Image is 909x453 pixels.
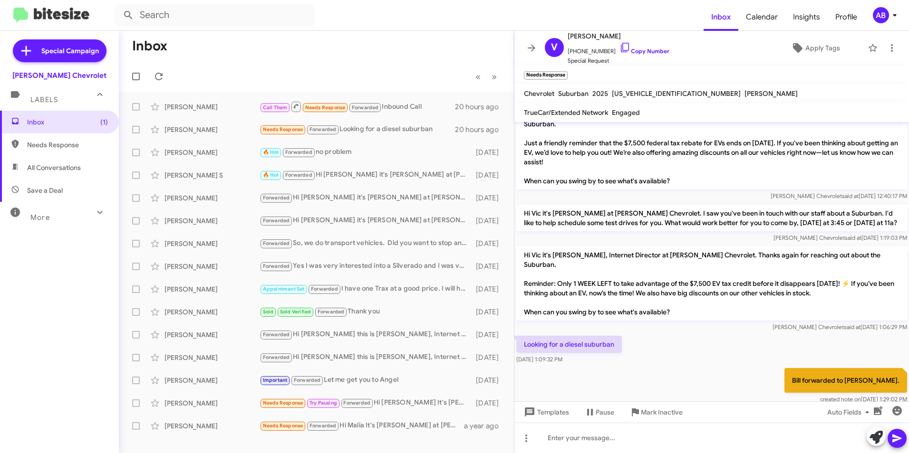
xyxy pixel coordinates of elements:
[27,140,108,150] span: Needs Response
[263,149,279,155] span: 🔥 Hot
[472,398,506,408] div: [DATE]
[472,376,506,385] div: [DATE]
[164,193,260,203] div: [PERSON_NAME]
[619,47,669,55] a: Copy Number
[464,421,506,431] div: a year ago
[261,330,292,340] span: Forwarded
[263,286,305,292] span: Appointment Set
[27,163,81,172] span: All Conversations
[263,377,288,383] span: Important
[260,170,472,180] div: Hi [PERSON_NAME] it's [PERSON_NAME] at [PERSON_NAME] Chevrolet. Reminder: Only 1 WEEK LEFT to tak...
[30,213,50,222] span: More
[164,353,260,362] div: [PERSON_NAME]
[820,396,861,403] span: created note on
[558,89,589,98] span: Suburban
[164,170,260,180] div: [PERSON_NAME] S
[516,205,907,231] p: Hi Vic it's [PERSON_NAME] at [PERSON_NAME] Chevrolet. I saw you've been in touch with our staff a...
[164,376,260,385] div: [PERSON_NAME]
[260,261,472,272] div: Yes I was very interested into a Silverado and I was very excited to come see it but the saleman ...
[164,125,260,134] div: [PERSON_NAME]
[260,283,472,294] div: I have one Trax at a good price. I will have Angel reach out. Here is a link to all our used. [UR...
[261,239,292,248] span: Forwarded
[774,234,907,241] span: [PERSON_NAME] Chevrolet [DATE] 1:19:03 PM
[472,353,506,362] div: [DATE]
[524,71,568,80] small: Needs Response
[577,404,622,421] button: Pause
[596,404,614,421] span: Pause
[455,125,506,134] div: 20 hours ago
[492,71,497,83] span: »
[30,95,58,104] span: Labels
[612,89,741,98] span: [US_VEHICLE_IDENTIFICATION_NUMBER]
[873,7,889,23] div: AB
[745,89,798,98] span: [PERSON_NAME]
[260,352,472,363] div: Hi [PERSON_NAME] this is [PERSON_NAME], Internet Director at [PERSON_NAME] Chevrolet. I saw you c...
[612,108,640,117] span: Engaged
[784,368,907,393] p: Bill forwarded to [PERSON_NAME].
[845,234,861,241] span: said at
[820,404,880,421] button: Auto Fields
[307,422,338,431] span: Forwarded
[115,4,315,27] input: Search
[261,217,292,226] span: Forwarded
[865,7,899,23] button: AB
[164,284,260,294] div: [PERSON_NAME]
[522,404,569,421] span: Templates
[164,102,260,112] div: [PERSON_NAME]
[472,307,506,317] div: [DATE]
[773,323,907,330] span: [PERSON_NAME] Chevrolet [DATE] 1:06:29 PM
[280,309,311,315] span: Sold Verified
[524,108,608,117] span: TrueCar/Extended Network
[164,239,260,248] div: [PERSON_NAME]
[475,71,481,83] span: «
[738,3,785,31] span: Calendar
[164,216,260,226] div: [PERSON_NAME]
[842,192,859,199] span: said at
[291,376,323,385] span: Forwarded
[472,193,506,203] div: [DATE]
[164,148,260,157] div: [PERSON_NAME]
[260,397,472,408] div: Hi [PERSON_NAME] It's [PERSON_NAME] at [PERSON_NAME] Chevrolet following up about the Blazer. Was...
[622,404,690,421] button: Mark Inactive
[767,39,863,57] button: Apply Tags
[309,285,340,294] span: Forwarded
[13,39,106,62] a: Special Campaign
[828,3,865,31] a: Profile
[283,148,314,157] span: Forwarded
[315,308,347,317] span: Forwarded
[771,192,907,199] span: [PERSON_NAME] Chevrolet [DATE] 12:40:17 PM
[12,71,106,80] div: [PERSON_NAME] Chevrolet
[486,67,503,86] button: Next
[455,102,506,112] div: 20 hours ago
[827,404,873,421] span: Auto Fields
[260,306,472,317] div: Thank you
[309,400,337,406] span: Try Pausing
[305,104,346,111] span: Needs Response
[472,216,506,226] div: [DATE]
[260,215,472,226] div: Hi [PERSON_NAME] it's [PERSON_NAME] at [PERSON_NAME] Chevrolet. Reminder: Only 1 WEEK LEFT to tak...
[164,421,260,431] div: [PERSON_NAME]
[41,46,99,56] span: Special Campaign
[164,398,260,408] div: [PERSON_NAME]
[260,375,472,386] div: Let me get you to Angel
[820,396,907,403] span: [DATE] 1:29:02 PM
[472,239,506,248] div: [DATE]
[516,336,622,353] p: Looking for a diesel suburban
[164,330,260,340] div: [PERSON_NAME]
[472,170,506,180] div: [DATE]
[261,194,292,203] span: Forwarded
[100,117,108,127] span: (1)
[568,30,669,42] span: [PERSON_NAME]
[568,56,669,66] span: Special Request
[785,3,828,31] a: Insights
[349,103,381,112] span: Forwarded
[260,420,464,431] div: Hi Malia It's [PERSON_NAME] at [PERSON_NAME] Chevrolet following up about the Traverse. Was my st...
[592,89,608,98] span: 2025
[260,192,472,203] div: Hi [PERSON_NAME] it's [PERSON_NAME] at [PERSON_NAME] Chevrolet. Reminder: Only 1 WEEK LEFT to tak...
[263,104,288,111] span: Call Them
[704,3,738,31] a: Inbox
[514,404,577,421] button: Templates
